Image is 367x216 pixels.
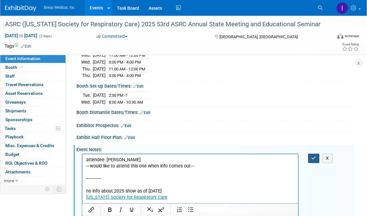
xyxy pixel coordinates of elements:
[0,159,66,167] a: ROI, Objectives & ROO
[133,84,144,89] a: Edit
[3,3,212,116] body: Rich Text Area. Press ALT-0 for help.
[109,73,141,78] span: 3:00 PM - 4:00 PM
[5,65,24,70] span: Booth
[53,185,66,193] td: Toggle Event Tabs
[81,92,93,99] td: Tue.
[140,111,150,115] a: Edit
[93,59,106,66] td: [DATE]
[174,205,185,214] button: Numbered list
[76,145,354,153] div: Event Notes:
[104,205,115,214] button: Bold
[81,65,93,72] td: Thu.
[5,82,44,87] span: Travel Reservations
[5,134,24,139] span: Playbook
[0,133,66,141] a: Playbook
[0,63,66,72] a: Booth
[0,177,66,185] a: more
[21,44,31,49] a: Edit
[336,2,348,14] img: Inga Dolezar
[5,126,16,131] span: Tasks
[93,92,106,99] td: [DATE]
[337,33,343,39] img: Format-Inperson.png
[5,5,36,12] img: ExhibitDay
[5,33,38,39] span: [DATE] [DATE]
[5,91,43,96] span: Asset Reservations
[18,33,24,38] span: to
[5,100,26,105] span: Giveaways
[42,185,53,193] td: Personalize Event Tab Strip
[95,33,130,39] button: Committed
[109,93,127,98] span: 2:30 PM -
[20,65,23,69] i: Booth reservation complete
[0,107,66,115] a: Shipments
[0,150,66,159] a: Budget
[322,154,333,163] button: X
[304,33,359,42] div: Event Format
[185,205,196,214] button: Bullet list
[0,72,66,80] a: Staff
[93,99,106,105] td: [DATE]
[109,67,145,71] span: 11:00 AM - 12:00 PM
[81,99,93,105] td: Wed.
[109,60,141,64] span: 3:00 PM - 4:00 PM
[0,168,66,176] a: Attachments
[0,54,66,63] a: Event Information
[126,205,137,214] button: Underline
[76,121,354,129] div: Exhibitor Prospectus:
[0,124,66,133] a: Tasks
[0,80,66,89] a: Travel Reservations
[220,34,298,39] span: [GEOGRAPHIC_DATA], [GEOGRAPHIC_DATA]
[76,81,354,90] div: Booth Set-up Dates/Times:
[5,108,26,113] span: Shipments
[81,59,93,66] td: Wed.
[5,43,31,49] td: Tags
[0,89,66,98] a: Asset Reservations
[44,5,76,10] span: Breas Medical, Inc.
[115,205,126,214] button: Italic
[3,19,325,30] div: ASRC ([US_STATE] Society for Respiratory Care) 2025 53rd ASRC Annual State Meeting and Educationa...
[342,43,359,46] div: Event Rating
[125,93,127,98] span: ?
[5,117,32,122] span: Sponsorships
[109,100,143,105] span: 8:00 AM - 10:30 AM
[156,205,166,214] button: Superscript
[93,52,106,59] td: [DATE]
[93,72,106,79] td: [DATE]
[0,141,66,150] a: Misc. Expenses & Credits
[124,136,135,140] a: Edit
[81,52,93,59] td: Wed.
[86,205,97,214] button: Insert/edit link
[121,124,131,128] a: Edit
[93,65,106,72] td: [DATE]
[0,98,66,106] a: Giveaways
[5,56,40,61] span: Event Information
[0,116,66,124] a: Sponsorships
[109,53,145,58] span: 11:00 AM - 12:00 PM
[39,34,52,38] span: (2 days)
[5,169,30,174] span: Attachments
[5,161,47,166] span: ROI, Objectives & ROO
[145,205,155,214] button: Subscript
[4,40,85,46] a: [US_STATE] Society for Respiratory Care
[344,34,359,39] div: In-Person
[4,3,212,116] p: attendee: [PERSON_NAME] ---would like to attend this one when info comes out--- ------------ no i...
[5,152,19,157] span: Budget
[5,143,54,148] span: Misc. Expenses & Credits
[76,133,354,141] div: Exhibit Hall Floor Plan:
[76,108,354,116] div: Booth Dismantle Dates/Times:
[4,178,14,183] span: more
[81,72,93,79] td: Thu.
[5,74,15,79] span: Staff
